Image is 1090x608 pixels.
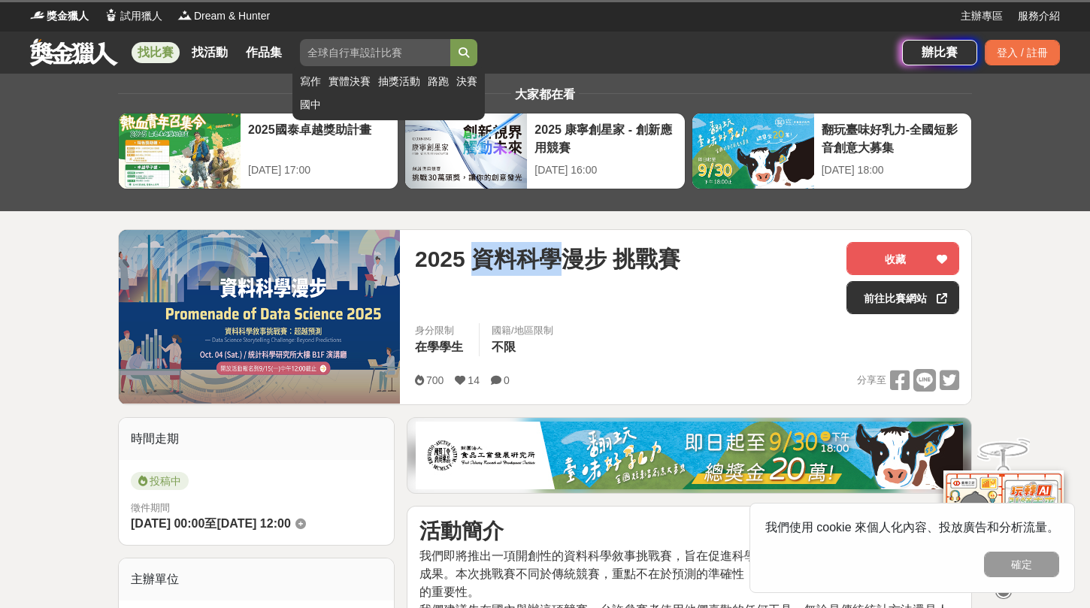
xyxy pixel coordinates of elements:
[248,162,390,178] div: [DATE] 17:00
[404,113,685,189] a: 2025 康寧創星家 - 創新應用競賽[DATE] 16:00
[30,8,89,24] a: Logo獎金獵人
[846,242,959,275] button: 收藏
[204,517,216,530] span: 至
[120,8,162,24] span: 試用獵人
[104,8,119,23] img: Logo
[984,552,1059,577] button: 確定
[822,121,964,155] div: 翻玩臺味好乳力-全國短影音創意大募集
[186,42,234,63] a: 找活動
[300,39,450,66] input: 全球自行車設計比賽
[943,470,1064,570] img: d2146d9a-e6f6-4337-9592-8cefde37ba6b.png
[426,374,444,386] span: 700
[468,374,480,386] span: 14
[119,418,394,460] div: 時間走期
[534,121,677,155] div: 2025 康寧創星家 - 創新應用競賽
[177,8,270,24] a: LogoDream & Hunter
[416,422,963,489] img: 1c81a89c-c1b3-4fd6-9c6e-7d29d79abef5.jpg
[177,8,192,23] img: Logo
[492,323,553,338] div: 國籍/地區限制
[504,374,510,386] span: 0
[104,8,162,24] a: Logo試用獵人
[456,74,477,89] a: 決賽
[378,74,420,89] a: 抽獎活動
[511,88,579,101] span: 大家都在看
[415,323,467,338] div: 身分限制
[300,97,477,113] a: 國中
[300,74,321,89] a: 寫作
[419,549,949,598] span: 我們即將推出一項開創性的資料科學敘事挑戰賽，旨在促進科學推理並提升台灣資料科學課程的教育成果。本次挑戰賽不同於傳統競賽，重點不在於預測的準確性，更強調圍繞數據創建引人入勝的敘事的重要性。
[985,40,1060,65] div: 登入 / 註冊
[131,472,189,490] span: 投稿中
[534,162,677,178] div: [DATE] 16:00
[240,42,288,63] a: 作品集
[415,340,463,353] span: 在學學生
[216,517,290,530] span: [DATE] 12:00
[131,517,204,530] span: [DATE] 00:00
[47,8,89,24] span: 獎金獵人
[248,121,390,155] div: 2025國泰卓越獎助計畫
[131,502,170,513] span: 徵件期間
[492,340,516,353] span: 不限
[692,113,972,189] a: 翻玩臺味好乳力-全國短影音創意大募集[DATE] 18:00
[119,558,394,600] div: 主辦單位
[30,8,45,23] img: Logo
[419,519,504,543] strong: 活動簡介
[118,113,398,189] a: 2025國泰卓越獎助計畫[DATE] 17:00
[961,8,1003,24] a: 主辦專區
[194,8,270,24] span: Dream & Hunter
[765,521,1059,534] span: 我們使用 cookie 來個人化內容、投放廣告和分析流量。
[329,74,371,89] a: 實體決賽
[857,369,886,392] span: 分享至
[1018,8,1060,24] a: 服務介紹
[132,42,180,63] a: 找比賽
[119,230,400,404] img: Cover Image
[822,162,964,178] div: [DATE] 18:00
[902,40,977,65] a: 辦比賽
[428,74,449,89] a: 路跑
[846,281,959,314] a: 前往比賽網站
[415,242,680,276] span: 2025 資料科學漫步 挑戰賽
